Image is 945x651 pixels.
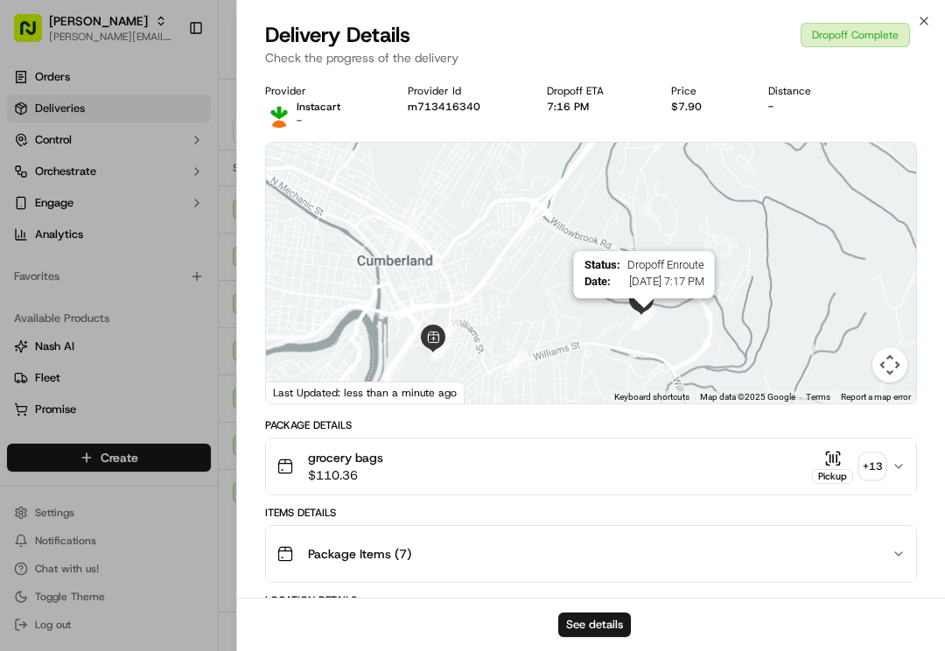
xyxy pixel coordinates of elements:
[768,84,850,98] div: Distance
[308,449,383,466] span: grocery bags
[265,593,917,607] div: Location Details
[17,17,52,52] img: Nash
[45,113,315,131] input: Got a question? Start typing here...
[812,450,885,484] button: Pickup+13
[270,381,328,403] img: Google
[141,247,288,278] a: 💻API Documentation
[59,167,287,185] div: Start new chat
[812,469,853,484] div: Pickup
[872,347,907,382] button: Map camera controls
[17,70,318,98] p: Welcome 👋
[266,381,465,403] div: Last Updated: less than a minute ago
[700,392,795,402] span: Map data ©2025 Google
[768,100,850,114] div: -
[297,172,318,193] button: Start new chat
[626,258,703,271] span: Dropoff Enroute
[671,84,741,98] div: Price
[505,351,528,374] div: 3
[806,392,830,402] a: Terms (opens in new tab)
[408,100,480,114] button: m713416340
[17,167,49,199] img: 1736555255976-a54dd68f-1ca7-489b-9aae-adbdc363a1c4
[308,545,411,563] span: Package Items ( 7 )
[165,254,281,271] span: API Documentation
[558,612,631,637] button: See details
[614,391,689,403] button: Keyboard shortcuts
[633,308,655,331] div: 4
[617,275,703,288] span: [DATE] 7:17 PM
[270,381,328,403] a: Open this area in Google Maps (opens a new window)
[860,454,885,479] div: + 13
[671,100,741,114] div: $7.90
[266,438,916,494] button: grocery bags$110.36Pickup+13
[266,526,916,582] button: Package Items (7)
[297,100,340,114] p: Instacart
[265,49,917,66] p: Check the progress of the delivery
[430,339,453,361] div: 1
[812,450,853,484] button: Pickup
[35,254,134,271] span: Knowledge Base
[841,392,911,402] a: Report a map error
[10,247,141,278] a: 📗Knowledge Base
[265,506,917,520] div: Items Details
[584,258,619,271] span: Status :
[265,84,380,98] div: Provider
[148,255,162,269] div: 💻
[17,255,31,269] div: 📗
[308,466,383,484] span: $110.36
[547,100,643,114] div: 7:16 PM
[265,21,410,49] span: Delivery Details
[265,100,293,128] img: profile_instacart_ahold_partner.png
[174,297,212,310] span: Pylon
[408,84,520,98] div: Provider Id
[584,275,610,288] span: Date :
[547,84,643,98] div: Dropoff ETA
[123,296,212,310] a: Powered byPylon
[59,185,221,199] div: We're available if you need us!
[437,320,459,343] div: 2
[265,418,917,432] div: Package Details
[297,114,302,128] span: -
